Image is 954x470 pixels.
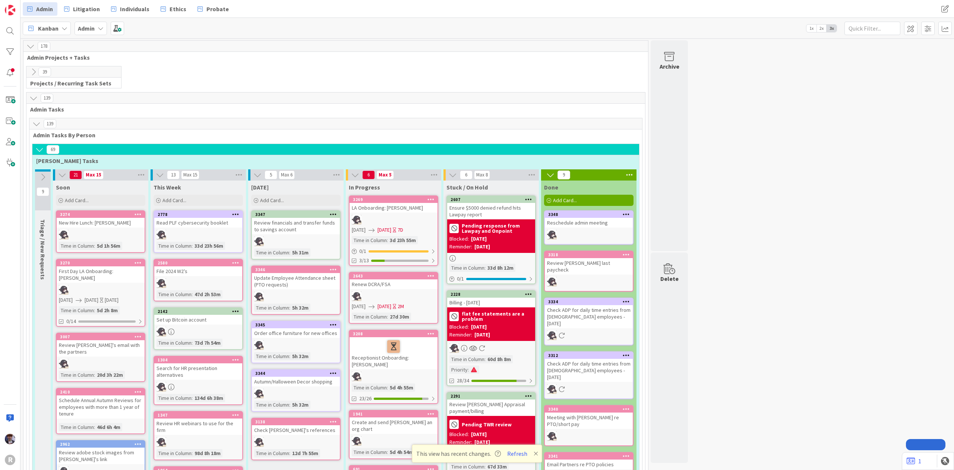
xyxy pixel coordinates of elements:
div: Delete [660,274,679,283]
div: KN [57,230,145,239]
div: 3274 [60,212,145,217]
div: 5h 32m [290,352,310,360]
div: KN [154,437,242,447]
b: Pending response from Lawpay and Onpoint [462,223,533,234]
span: : [94,423,95,431]
div: Order office furniture for new offices [252,328,340,338]
div: 3007 [57,333,145,340]
div: Blocked: [449,235,469,243]
div: Check ADP for daily time entries from [DEMOGRAPHIC_DATA] employees - [DATE] [545,305,633,328]
div: 3344Autumn/Halloween Decor shopping [252,370,340,386]
img: KN [547,277,557,286]
input: Quick Filter... [844,22,900,35]
span: 178 [38,42,50,51]
div: Max 15 [86,173,101,177]
div: KN [57,359,145,369]
div: 3345 [252,322,340,328]
div: 2580 [158,260,242,266]
div: Time in Column [254,352,289,360]
span: 13 [167,170,180,179]
div: [DATE] [474,438,490,446]
div: Reminder: [449,438,472,446]
span: : [484,264,486,272]
span: 9 [557,170,570,179]
span: [DATE] [352,303,366,310]
div: Review [PERSON_NAME]'s email with the partners [57,340,145,357]
div: Search for HR presentation alternatives [154,363,242,380]
img: KN [157,382,166,392]
span: 5 [265,170,277,179]
div: 3312Check ADP for daily time entries from [DEMOGRAPHIC_DATA] employees - [DATE] [545,352,633,382]
span: 21 [69,170,82,179]
div: Priority [449,366,468,374]
div: 47d 2h 53m [193,290,222,298]
span: Kanban [38,24,59,33]
div: 5d 4h 54m [388,448,415,456]
img: KN [254,292,264,301]
span: [DATE] [85,296,98,304]
b: Admin [78,25,95,32]
span: : [192,242,193,250]
div: 3347 [255,212,340,217]
span: Add Card... [553,197,577,204]
span: Add Card... [162,197,186,204]
div: 2291 [447,393,535,399]
div: 3341 [545,453,633,460]
div: [DATE] [471,430,487,438]
span: In Progress [349,184,380,191]
div: 3344 [252,370,340,377]
span: 2x [816,25,827,32]
div: Renew DCRA/FSA [350,279,437,289]
div: 3346 [252,266,340,273]
img: KN [254,389,264,398]
span: : [289,248,290,257]
div: 2643Renew DCRA/FSA [350,273,437,289]
div: KN [57,285,145,295]
div: 3344 [255,371,340,376]
div: Time in Column [449,355,484,363]
div: 5h 31m [290,248,310,257]
div: 2778 [158,212,242,217]
span: 0 / 1 [359,247,366,255]
img: KN [157,437,166,447]
div: 2607Ensure $5000 denied refund hits Lawpay report [447,196,535,219]
div: 2643 [353,273,437,279]
div: 3340 [548,407,633,412]
span: : [192,339,193,347]
div: 3312 [548,353,633,358]
div: 134d 6h 38m [193,394,225,402]
span: Kelly Tasks [36,157,630,164]
img: KN [157,230,166,239]
div: 5d 2h 8m [95,306,120,314]
span: [DATE] [59,296,73,304]
span: 69 [47,145,59,154]
img: KN [547,230,557,239]
div: 2962 [60,442,145,447]
div: 3348 [545,211,633,218]
div: 2607 [451,197,535,202]
div: Max 6 [281,173,293,177]
div: Time in Column [59,371,94,379]
div: Meeting with [PERSON_NAME] re PTO/short pay [545,413,633,429]
div: Review financials and transfer funds to savings account [252,218,340,234]
img: KN [449,343,459,353]
div: 46d 6h 4m [95,423,122,431]
span: Probate [206,4,229,13]
div: Review [PERSON_NAME] Appraisal payment/billing [447,399,535,416]
div: 3270 [60,260,145,266]
div: Check ADP for daily time entries from [DEMOGRAPHIC_DATA] employees - [DATE] [545,359,633,382]
div: 3138 [255,419,340,424]
div: Receptionist Onboarding: [PERSON_NAME] [350,337,437,369]
span: Admin Projects + Tasks [27,54,639,61]
a: Ethics [156,2,191,16]
span: Triage / New Requests [39,219,47,280]
div: 3345Order office furniture for new offices [252,322,340,338]
div: KN [545,330,633,340]
img: KN [352,372,361,381]
div: [DATE] [474,243,490,251]
div: 5h 32m [290,401,310,409]
div: Max 15 [183,173,197,177]
div: Reminder: [449,243,472,251]
span: : [94,306,95,314]
span: 3/13 [359,257,369,264]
